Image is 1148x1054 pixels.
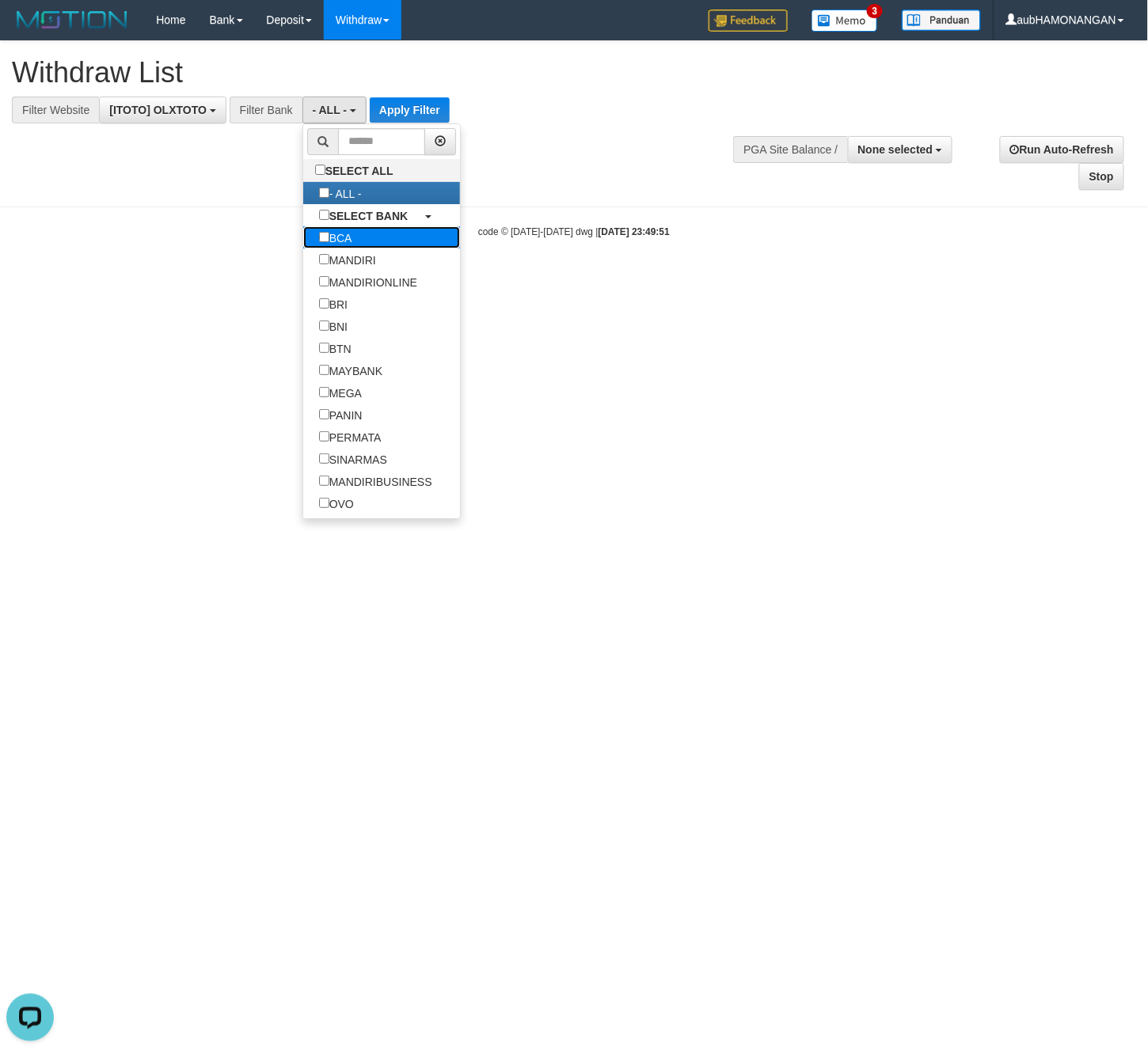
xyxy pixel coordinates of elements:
input: BRI [319,298,329,309]
input: MANDIRIONLINE [319,276,329,286]
input: SELECT BANK [319,210,329,220]
label: BRI [303,293,363,315]
button: None selected [848,136,953,163]
span: [ITOTO] OLXTOTO [109,104,207,116]
span: None selected [858,143,933,156]
input: PERMATA [319,431,329,442]
img: panduan.png [902,9,981,31]
label: MAYBANK [303,359,398,381]
div: Filter Website [12,97,99,123]
a: SELECT BANK [303,204,461,226]
button: [ITOTO] OLXTOTO [99,97,226,123]
label: BNI [303,315,363,337]
input: OVO [319,498,329,508]
a: Run Auto-Refresh [1000,136,1124,163]
label: MEGA [303,381,378,404]
input: BNI [319,320,329,331]
input: MAYBANK [319,365,329,375]
input: MANDIRI [319,254,329,264]
input: MEGA [319,387,329,397]
label: BCA [303,226,368,248]
a: Stop [1079,163,1124,190]
label: PERMATA [303,426,397,448]
b: SELECT BANK [329,210,409,222]
h1: Withdraw List [12,57,750,89]
label: GOPAY [303,514,383,536]
button: Open LiveChat chat widget [6,6,54,54]
button: - ALL - [302,97,367,123]
label: SINARMAS [303,448,403,470]
div: PGA Site Balance / [733,136,847,163]
input: PANIN [319,409,329,419]
label: MANDIRIBUSINESS [303,470,448,492]
span: - ALL - [313,104,348,116]
div: Filter Bank [230,97,302,123]
input: - ALL - [319,188,329,198]
label: BTN [303,337,367,359]
label: SELECT ALL [303,159,409,181]
label: MANDIRI [303,248,392,271]
small: code © [DATE]-[DATE] dwg | [478,226,670,237]
img: Feedback.jpg [709,9,788,32]
label: MANDIRIONLINE [303,271,433,293]
input: SINARMAS [319,453,329,464]
input: SELECT ALL [315,165,325,175]
span: 3 [867,4,884,18]
input: BCA [319,232,329,242]
input: MANDIRIBUSINESS [319,476,329,486]
input: BTN [319,343,329,353]
img: Button%20Memo.svg [812,9,878,32]
label: - ALL - [303,182,378,204]
label: PANIN [303,404,378,426]
img: MOTION_logo.png [12,8,132,32]
button: Apply Filter [370,97,450,123]
label: OVO [303,492,370,514]
strong: [DATE] 23:49:51 [599,226,670,237]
